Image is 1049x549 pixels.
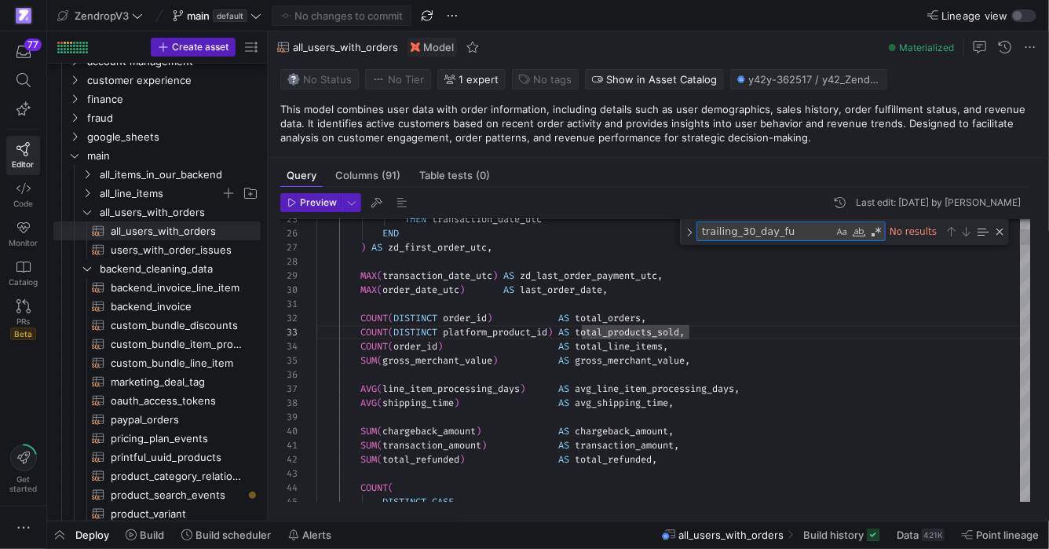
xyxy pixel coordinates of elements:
[377,439,382,452] span: (
[280,193,342,212] button: Preview
[674,439,679,452] span: ,
[360,439,377,452] span: SUM
[196,529,271,541] span: Build scheduler
[682,219,696,245] div: Toggle Replace
[111,222,243,240] span: all_users_with_orders​​​​​​​​​​
[388,481,393,494] span: (
[492,269,498,282] span: )
[974,223,991,240] div: Find in Selection (⌥⌘L)
[437,340,443,353] span: )
[53,240,261,259] div: Press SPACE to select this row.
[393,312,437,324] span: DISTINCT
[382,354,492,367] span: gross_merchant_value
[575,354,685,367] span: gross_merchant_value
[280,254,298,269] div: 28
[382,269,492,282] span: transaction_date_utc
[140,529,164,541] span: Build
[454,397,459,409] span: )
[899,42,954,53] span: Materialized
[280,410,298,424] div: 39
[53,71,261,90] div: Press SPACE to select this row.
[382,382,520,395] span: line_item_processing_days
[280,424,298,438] div: 40
[111,505,243,523] span: product_variant​​​​​​​​​​
[111,411,243,429] span: paypal_orders​​​​​​​​​​
[287,73,300,86] img: No status
[372,73,385,86] img: No tier
[955,522,1046,548] button: Point lineage
[945,225,957,238] div: Previous Match (⇧Enter)
[53,297,261,316] a: backend_invoice​​​​​​​​​​
[558,312,569,324] span: AS
[993,225,1006,238] div: Close (Escape)
[87,128,258,146] span: google_sheets
[668,397,674,409] span: ,
[9,277,38,287] span: Catalog
[360,340,388,353] span: COUNT
[437,69,506,90] button: 1 expert
[280,481,298,495] div: 44
[657,269,663,282] span: ,
[512,69,579,90] button: No tags
[213,9,247,22] span: default
[280,396,298,410] div: 38
[280,339,298,353] div: 34
[16,317,30,326] span: PRs
[53,353,261,372] a: custom_bundle_line_item​​​​​​​​​​
[641,312,646,324] span: ,
[419,170,490,181] span: Table tests
[172,42,228,53] span: Create asset
[575,312,641,324] span: total_orders
[53,372,261,391] a: marketing_deal_tag​​​​​​​​​​
[6,438,40,500] button: Getstarted
[9,474,37,493] span: Get started
[890,522,952,548] button: Data421K
[53,504,261,523] div: Press SPACE to select this row.
[371,241,382,254] span: AS
[382,284,459,296] span: order_date_utc
[941,9,1008,22] span: Lineage view
[53,504,261,523] a: product_variant​​​​​​​​​​
[111,298,243,316] span: backend_invoice​​​​​​​​​​
[382,453,459,466] span: total_refunded
[679,529,784,541] span: all_users_with_orders
[335,170,400,181] span: Columns
[53,221,261,240] div: Press SPACE to select this row.
[280,269,298,283] div: 29
[959,225,972,238] div: Next Match (Enter)
[748,73,880,86] span: y42y-362517 / y42_ZendropV3_main / all_users_with_orders
[111,317,243,335] span: custom_bundle_discounts​​​​​​​​​​
[360,312,388,324] span: COUNT
[520,269,657,282] span: zd_last_order_payment_utc
[388,340,393,353] span: (
[360,425,377,437] span: SUM
[360,453,377,466] span: SUM
[53,391,261,410] div: Press SPACE to select this row.
[111,241,243,259] span: users_with_order_issues​​​​​​​​​​
[796,522,886,548] button: Build history
[585,69,724,90] button: Show in Asset Catalog
[6,254,40,293] a: Catalog
[53,5,147,26] button: ZendropV3
[280,452,298,467] div: 42
[53,184,261,203] div: Press SPACE to select this row.
[443,326,547,339] span: platform_product_id
[377,354,382,367] span: (
[100,260,258,278] span: backend_cleaning_data
[280,226,298,240] div: 26
[53,467,261,485] div: Press SPACE to select this row.
[280,240,298,254] div: 27
[888,221,942,241] div: No results
[53,485,261,504] div: Press SPACE to select this row.
[459,453,465,466] span: )
[503,269,514,282] span: AS
[280,368,298,382] div: 36
[53,391,261,410] a: oauth_access_tokens​​​​​​​​​​
[53,278,261,297] a: backend_invoice_line_item​​​​​​​​​​
[187,9,210,22] span: main
[481,439,487,452] span: )
[575,382,734,395] span: avg_line_item_processing_days
[652,453,657,466] span: ,
[53,410,261,429] div: Press SPACE to select this row.
[280,382,298,396] div: 37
